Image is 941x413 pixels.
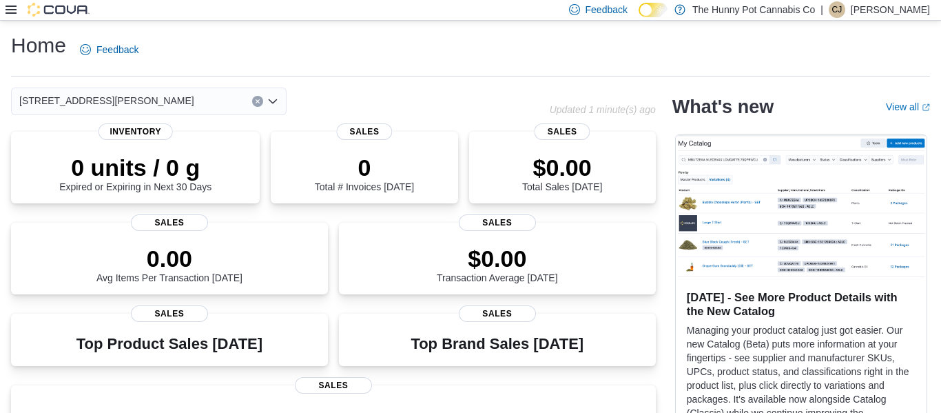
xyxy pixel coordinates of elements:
[459,305,536,322] span: Sales
[586,3,628,17] span: Feedback
[19,92,194,109] span: [STREET_ADDRESS][PERSON_NAME]
[411,336,583,352] h3: Top Brand Sales [DATE]
[522,154,602,192] div: Total Sales [DATE]
[851,1,930,18] p: [PERSON_NAME]
[922,103,930,112] svg: External link
[96,245,242,283] div: Avg Items Per Transaction [DATE]
[28,3,90,17] img: Cova
[96,245,242,272] p: 0.00
[829,1,845,18] div: Christina Jarvis
[437,245,558,283] div: Transaction Average [DATE]
[534,123,590,140] span: Sales
[672,96,774,118] h2: What's new
[315,154,414,192] div: Total # Invoices [DATE]
[252,96,263,107] button: Clear input
[437,245,558,272] p: $0.00
[820,1,823,18] p: |
[267,96,278,107] button: Open list of options
[692,1,815,18] p: The Hunny Pot Cannabis Co
[99,123,173,140] span: Inventory
[687,290,916,318] h3: [DATE] - See More Product Details with the New Catalog
[11,32,66,59] h1: Home
[74,36,144,63] a: Feedback
[76,336,262,352] h3: Top Product Sales [DATE]
[315,154,414,181] p: 0
[832,1,842,18] span: CJ
[131,305,208,322] span: Sales
[886,101,930,112] a: View allExternal link
[96,43,138,57] span: Feedback
[295,377,372,394] span: Sales
[639,3,668,17] input: Dark Mode
[459,214,536,231] span: Sales
[131,214,208,231] span: Sales
[522,154,602,181] p: $0.00
[550,104,656,115] p: Updated 1 minute(s) ago
[59,154,211,192] div: Expired or Expiring in Next 30 Days
[59,154,211,181] p: 0 units / 0 g
[336,123,392,140] span: Sales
